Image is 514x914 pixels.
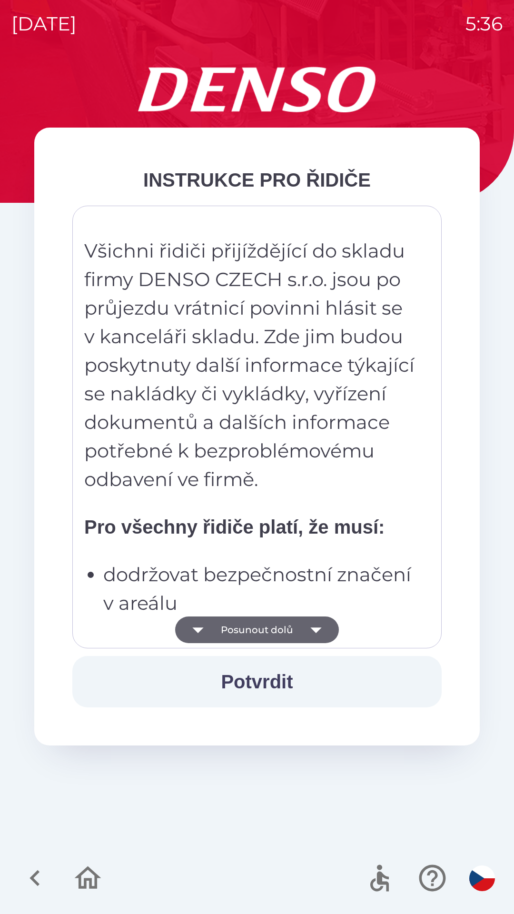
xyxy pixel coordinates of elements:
[465,10,503,38] p: 5:36
[84,237,416,494] p: Všichni řidiči přijíždějící do skladu firmy DENSO CZECH s.r.o. jsou po průjezdu vrátnicí povinni ...
[103,560,416,617] p: dodržovat bezpečnostní značení v areálu
[175,616,339,643] button: Posunout dolů
[72,656,442,707] button: Potvrdit
[34,67,480,112] img: Logo
[84,517,385,537] strong: Pro všechny řidiče platí, že musí:
[469,865,495,891] img: cs flag
[72,166,442,194] div: INSTRUKCE PRO ŘIDIČE
[11,10,77,38] p: [DATE]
